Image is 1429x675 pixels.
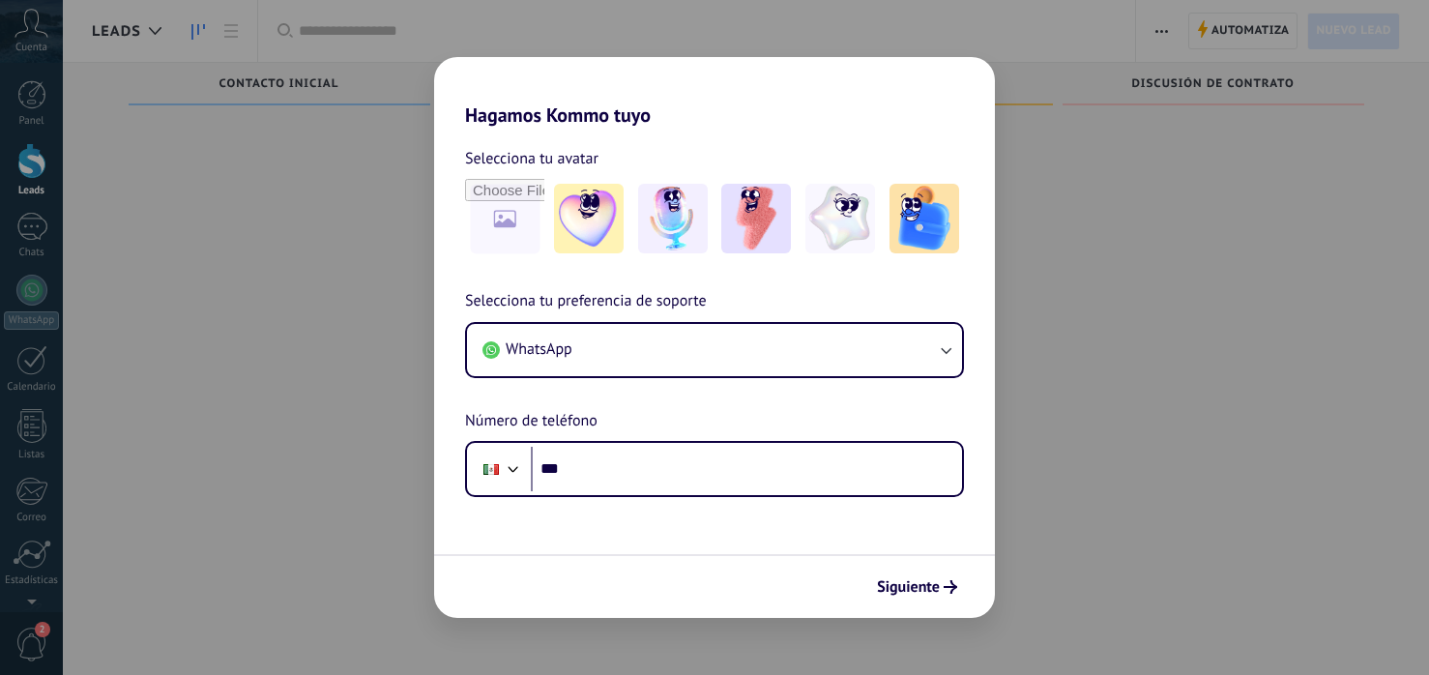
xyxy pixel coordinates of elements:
button: Siguiente [868,571,966,603]
img: -2.jpeg [638,184,708,253]
span: WhatsApp [506,339,572,359]
h2: Hagamos Kommo tuyo [434,57,995,127]
button: WhatsApp [467,324,962,376]
img: -3.jpeg [721,184,791,253]
img: -1.jpeg [554,184,624,253]
div: Mexico: + 52 [473,449,510,489]
span: Siguiente [877,580,940,594]
span: Selecciona tu avatar [465,146,598,171]
img: -5.jpeg [889,184,959,253]
span: Número de teléfono [465,409,598,434]
span: Selecciona tu preferencia de soporte [465,289,707,314]
img: -4.jpeg [805,184,875,253]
